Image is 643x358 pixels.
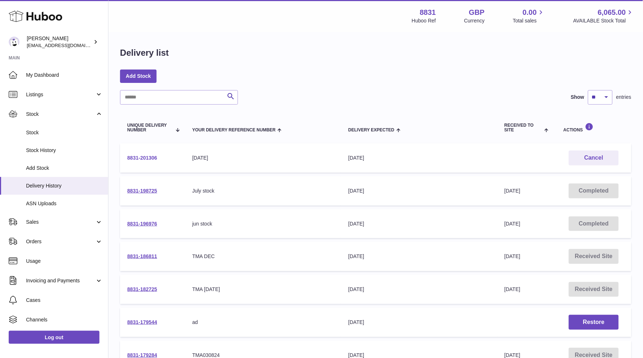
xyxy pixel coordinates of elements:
div: [DATE] [348,155,490,161]
span: Usage [26,258,103,265]
div: [DATE] [348,319,490,326]
a: 8831-196976 [127,221,157,227]
a: 8831-198725 [127,188,157,194]
div: jun stock [192,220,334,227]
span: [DATE] [504,188,520,194]
div: TMA [DATE] [192,286,334,293]
span: entries [616,94,631,101]
a: 8831-186811 [127,253,157,259]
span: 6,065.00 [598,8,626,17]
div: Actions [563,123,624,132]
span: Channels [26,316,103,323]
a: 8831-179284 [127,352,157,358]
span: 0.00 [523,8,537,17]
img: rob@themysteryagency.com [9,37,20,47]
span: Delivery Expected [348,128,394,132]
span: [EMAIL_ADDRESS][DOMAIN_NAME] [27,42,106,48]
a: Add Stock [120,70,157,83]
a: Log out [9,331,99,344]
div: ad [192,319,334,326]
span: Add Stock [26,165,103,172]
span: Sales [26,219,95,226]
span: Stock [26,111,95,118]
strong: 8831 [420,8,436,17]
span: Stock History [26,147,103,154]
a: 6,065.00 AVAILABLE Stock Total [573,8,634,24]
a: 8831-179544 [127,319,157,325]
div: July stock [192,188,334,194]
span: Delivery History [26,182,103,189]
span: Listings [26,91,95,98]
span: [DATE] [504,253,520,259]
span: ASN Uploads [26,200,103,207]
a: 0.00 Total sales [513,8,545,24]
span: Total sales [513,17,545,24]
span: Invoicing and Payments [26,277,95,284]
span: Received to Site [504,123,543,132]
span: AVAILABLE Stock Total [573,17,634,24]
a: 8831-201306 [127,155,157,161]
div: [DATE] [348,220,490,227]
span: [DATE] [504,286,520,292]
h1: Delivery list [120,47,169,59]
label: Show [571,94,584,101]
span: Orders [26,238,95,245]
strong: GBP [469,8,485,17]
div: [DATE] [348,188,490,194]
div: [PERSON_NAME] [27,35,92,49]
div: Huboo Ref [412,17,436,24]
div: TMA DEC [192,253,334,260]
div: Currency [464,17,485,24]
span: Stock [26,129,103,136]
a: 8831-182725 [127,286,157,292]
div: [DATE] [348,286,490,293]
span: [DATE] [504,352,520,358]
span: Your Delivery Reference Number [192,128,276,132]
span: My Dashboard [26,72,103,79]
span: Unique Delivery Number [127,123,171,132]
span: [DATE] [504,221,520,227]
button: Restore [569,315,619,330]
div: [DATE] [348,253,490,260]
button: Cancel [569,151,619,165]
span: Cases [26,297,103,304]
div: [DATE] [192,155,334,161]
